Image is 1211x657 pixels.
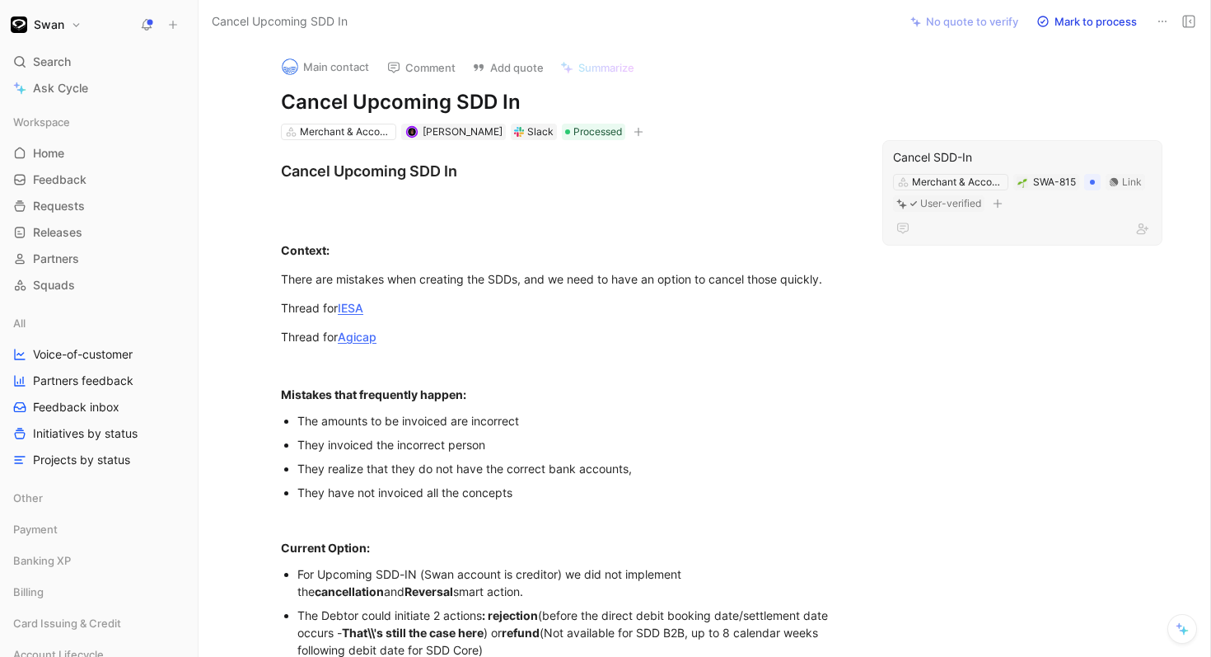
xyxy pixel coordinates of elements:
div: Processed [562,124,625,140]
a: Feedback inbox [7,395,191,420]
span: Partners feedback [33,373,133,389]
div: Other [7,486,191,515]
div: Other [7,486,191,510]
a: Partners feedback [7,368,191,393]
span: [PERSON_NAME] [423,125,503,138]
span: Squads [33,277,75,293]
button: No quote to verify [903,10,1026,33]
div: They have not invoiced all the concepts [297,484,851,501]
img: logo [282,59,298,75]
div: Card Issuing & Credit [7,611,191,641]
span: Partners [33,251,79,267]
div: Cancel SDD-In [893,148,1152,167]
div: Thread for [281,299,851,317]
div: Billing [7,580,191,609]
h1: Cancel Upcoming SDD In [281,89,851,115]
a: Partners [7,246,191,271]
div: Banking XP [7,548,191,573]
div: Thread for [281,328,851,345]
strong: That\\'s still the case here [342,626,484,640]
a: Releases [7,220,191,245]
span: Cancel Upcoming SDD In [212,12,348,31]
div: The amounts to be invoiced are incorrect [297,412,851,429]
span: Summarize [578,60,634,75]
span: Initiatives by status [33,425,138,442]
div: Card Issuing & Credit [7,611,191,636]
div: Merchant & Account Funding [912,174,1004,190]
a: Squads [7,273,191,298]
span: Card Issuing & Credit [13,615,121,631]
button: SwanSwan [7,13,86,36]
div: Search [7,49,191,74]
img: avatar [407,127,416,136]
span: Ask Cycle [33,78,88,98]
div: AllVoice-of-customerPartners feedbackFeedback inboxInitiatives by statusProjects by status [7,311,191,472]
img: 🌱 [1017,178,1027,188]
span: Banking XP [13,552,71,569]
h1: Swan [34,17,64,32]
span: Other [13,490,43,506]
div: Cancel Upcoming SDD In [281,160,851,182]
button: logoMain contact [274,54,376,79]
span: Requests [33,198,85,214]
a: Voice-of-customer [7,342,191,367]
div: Slack [527,124,554,140]
div: Payment [7,517,191,547]
span: Feedback [33,171,86,188]
a: Feedback [7,167,191,192]
button: Summarize [553,56,642,79]
div: Workspace [7,110,191,134]
span: Payment [13,521,58,537]
a: Initiatives by status [7,421,191,446]
div: Banking XP [7,548,191,578]
span: Projects by status [33,452,130,468]
div: They invoiced the incorrect person [297,436,851,453]
div: Payment [7,517,191,542]
img: Swan [11,16,27,33]
div: For Upcoming SDD-IN (Swan account is creditor) we did not implement the and smart action. [297,565,851,600]
strong: Current Option: [281,541,370,555]
a: Ask Cycle [7,76,191,101]
div: They realize that they do not have the correct bank accounts, [297,460,851,477]
button: 🌱 [1017,176,1028,188]
span: Voice-of-customer [33,346,133,363]
div: Merchant & Account Funding [300,124,392,140]
a: Projects by status [7,448,191,472]
strong: cancellation [315,584,384,598]
button: Add quote [465,56,551,79]
strong: Context: [281,243,330,257]
button: Mark to process [1029,10,1144,33]
span: Billing [13,584,44,600]
span: Processed [573,124,622,140]
span: Releases [33,224,82,241]
button: Comment [380,56,463,79]
a: Agicap [338,330,376,344]
strong: refund [502,626,540,640]
strong: Mistakes that frequently happen: [281,387,466,401]
div: All [7,311,191,336]
a: IESA [338,301,363,315]
span: Workspace [13,114,70,130]
div: User-verified [920,195,981,212]
div: Billing [7,580,191,604]
span: Feedback inbox [33,399,119,415]
strong: : rejection [482,608,538,622]
a: Requests [7,194,191,218]
div: Link [1122,174,1142,190]
span: Home [33,145,64,162]
div: SWA-815 [1033,174,1076,190]
a: Home [7,141,191,166]
div: There are mistakes when creating the SDDs, and we need to have an option to cancel those quickly. [281,270,851,288]
span: Search [33,52,71,72]
strong: Reversal [404,584,453,598]
span: All [13,315,26,331]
